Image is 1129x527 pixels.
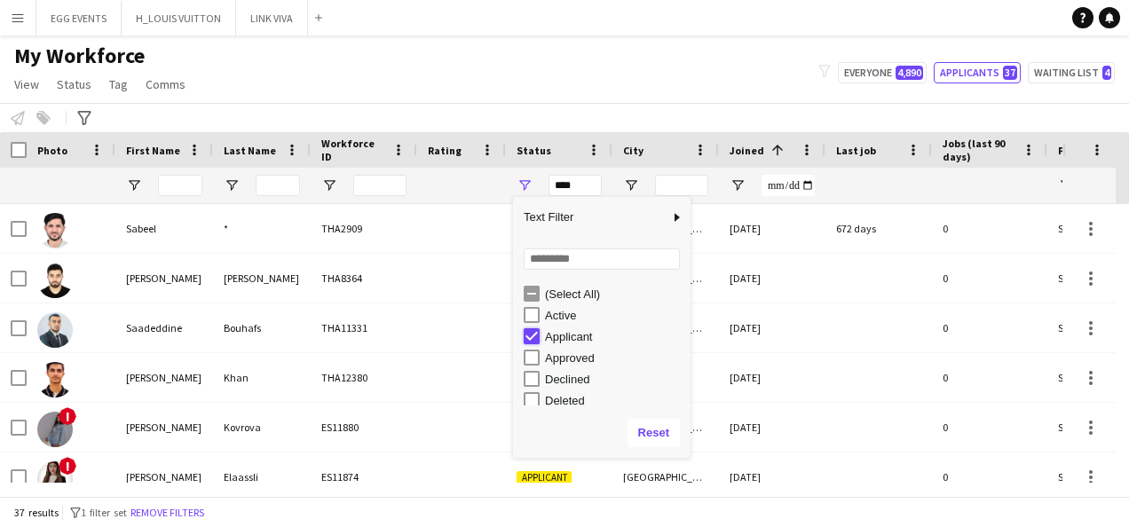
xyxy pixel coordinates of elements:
[138,73,193,96] a: Comms
[545,351,685,365] div: Approved
[256,175,300,196] input: Last Name Filter Input
[353,175,407,196] input: Workforce ID Filter Input
[115,204,213,253] div: Sabeel
[37,144,67,157] span: Photo
[213,254,311,303] div: [PERSON_NAME]
[213,452,311,501] div: Elaassli
[321,137,385,163] span: Workforce ID
[59,457,76,475] span: !
[122,1,236,35] button: H_LOUIS VUITTON
[655,175,708,196] input: City Filter Input
[513,197,691,458] div: Column Filter
[513,202,669,232] span: Text Filter
[74,107,95,129] app-action-btn: Advanced filters
[1058,177,1074,193] button: Open Filter Menu
[932,254,1047,303] div: 0
[14,43,145,69] span: My Workforce
[213,353,311,402] div: Khan
[517,144,551,157] span: Status
[213,303,311,352] div: Bouhafs
[115,254,213,303] div: [PERSON_NAME]
[37,461,73,497] img: Yousra Elaassli
[513,283,691,517] div: Filter List
[623,177,639,193] button: Open Filter Menu
[545,330,685,343] div: Applicant
[236,1,308,35] button: LINK VIVA
[517,471,572,484] span: Applicant
[115,452,213,501] div: [PERSON_NAME]
[719,403,825,452] div: [DATE]
[524,248,680,270] input: Search filter values
[311,303,417,352] div: THA11331
[1058,144,1093,157] span: Profile
[628,419,680,447] button: Reset
[517,177,533,193] button: Open Filter Menu
[719,452,825,501] div: [DATE]
[115,303,213,352] div: Saadeddine
[127,503,208,523] button: Remove filters
[146,76,186,92] span: Comms
[730,177,746,193] button: Open Filter Menu
[762,175,815,196] input: Joined Filter Input
[719,353,825,402] div: [DATE]
[311,403,417,452] div: ES11880
[934,62,1021,83] button: Applicants37
[115,403,213,452] div: [PERSON_NAME]
[932,303,1047,352] div: 0
[838,62,927,83] button: Everyone4,890
[126,177,142,193] button: Open Filter Menu
[37,362,73,397] img: Mohammad Nabil Khan
[1028,62,1115,83] button: Waiting list4
[623,144,643,157] span: City
[943,137,1015,163] span: Jobs (last 90 days)
[37,412,73,447] img: Irina Kovrova
[825,204,932,253] div: 672 days
[126,144,180,157] span: First Name
[311,204,417,253] div: THA2909
[896,66,923,80] span: 4,890
[81,506,127,519] span: 1 filter set
[7,73,46,96] a: View
[37,312,73,348] img: Saadeddine Bouhafs
[719,254,825,303] div: [DATE]
[545,287,685,301] div: (Select All)
[224,144,276,157] span: Last Name
[836,144,876,157] span: Last job
[932,204,1047,253] div: 0
[158,175,202,196] input: First Name Filter Input
[59,407,76,425] span: !
[102,73,135,96] a: Tag
[545,373,685,386] div: Declined
[50,73,99,96] a: Status
[213,403,311,452] div: Kovrova
[612,452,719,501] div: [GEOGRAPHIC_DATA]
[932,353,1047,402] div: 0
[311,452,417,501] div: ES11874
[321,177,337,193] button: Open Filter Menu
[730,144,764,157] span: Joined
[932,452,1047,501] div: 0
[109,76,128,92] span: Tag
[719,303,825,352] div: [DATE]
[14,76,39,92] span: View
[57,76,91,92] span: Status
[428,144,462,157] span: Rating
[1003,66,1017,80] span: 37
[224,177,240,193] button: Open Filter Menu
[37,213,73,248] img: Sabeel *
[115,353,213,402] div: [PERSON_NAME]
[36,1,122,35] button: EGG EVENTS
[311,254,417,303] div: THA8364
[545,394,685,407] div: Deleted
[932,403,1047,452] div: 0
[545,309,685,322] div: Active
[37,263,73,298] img: Abdullah Anwaruddin
[719,204,825,253] div: [DATE]
[311,353,417,402] div: THA12380
[1102,66,1111,80] span: 4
